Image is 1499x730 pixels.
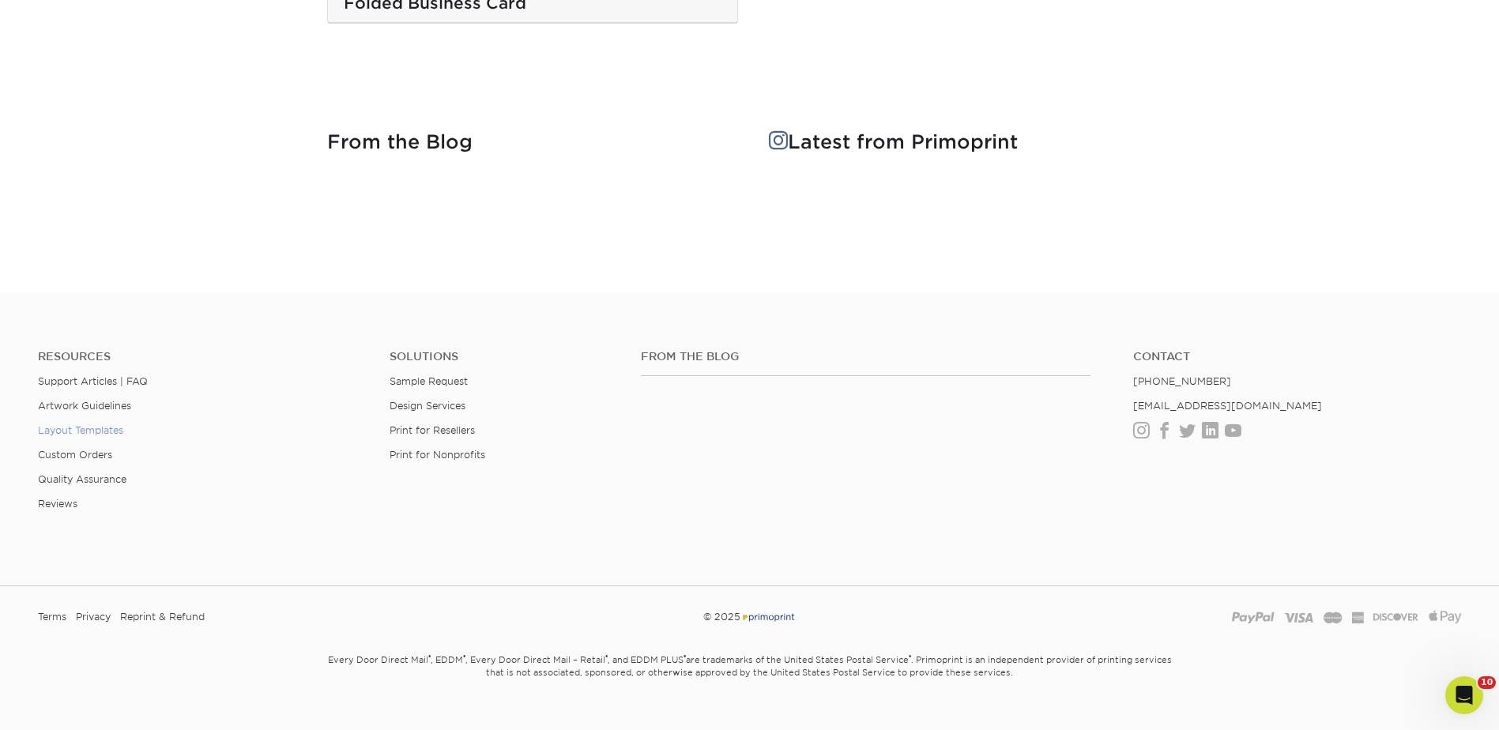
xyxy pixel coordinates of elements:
sup: ® [605,653,608,661]
div: © 2025 [508,605,990,629]
iframe: Intercom live chat [1445,676,1483,714]
h4: From the Blog [327,131,731,154]
a: Terms [38,605,66,629]
sup: ® [684,653,686,661]
a: Reprint & Refund [120,605,205,629]
a: Print for Nonprofits [390,449,485,461]
a: Contact [1133,350,1461,363]
a: Privacy [76,605,111,629]
h4: From the Blog [641,350,1090,363]
sup: ® [909,653,911,661]
h4: Latest from Primoprint [769,131,1173,154]
a: [PHONE_NUMBER] [1133,375,1231,387]
a: Design Services [390,400,465,412]
span: 10 [1478,676,1496,689]
a: Layout Templates [38,424,123,436]
img: Primoprint [740,611,796,623]
h4: Resources [38,350,366,363]
a: Sample Request [390,375,468,387]
sup: ® [428,653,431,661]
a: Support Articles | FAQ [38,375,148,387]
a: Quality Assurance [38,473,126,485]
h4: Solutions [390,350,617,363]
a: Reviews [38,498,77,510]
sup: ® [463,653,465,661]
small: Every Door Direct Mail , EDDM , Every Door Direct Mail – Retail , and EDDM PLUS are trademarks of... [288,648,1212,717]
a: Print for Resellers [390,424,475,436]
a: [EMAIL_ADDRESS][DOMAIN_NAME] [1133,400,1322,412]
a: Artwork Guidelines [38,400,131,412]
a: Custom Orders [38,449,112,461]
